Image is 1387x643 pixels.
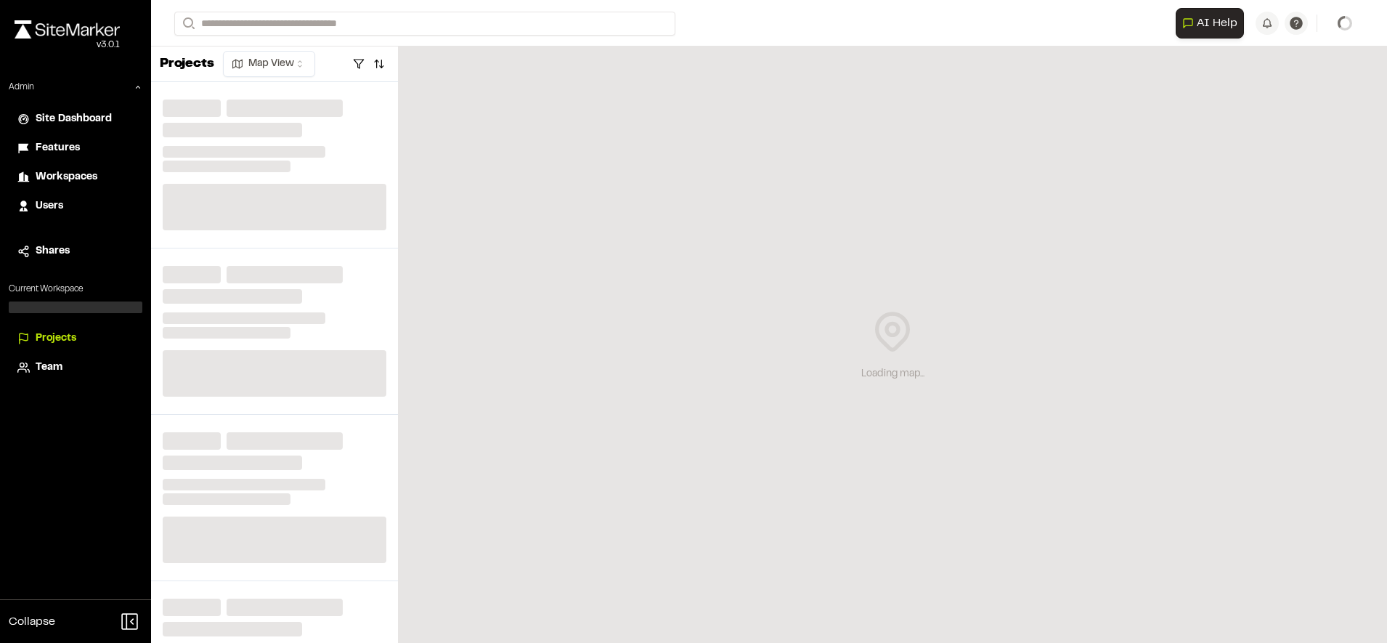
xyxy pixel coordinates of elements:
div: Loading map... [861,366,924,382]
a: Shares [17,243,134,259]
div: Oh geez...please don't... [15,39,120,52]
p: Projects [160,54,214,74]
span: Projects [36,331,76,347]
span: Shares [36,243,70,259]
span: Collapse [9,613,55,631]
span: Site Dashboard [36,111,112,127]
a: Features [17,140,134,156]
a: Workspaces [17,169,134,185]
a: Site Dashboard [17,111,134,127]
p: Current Workspace [9,283,142,296]
button: Open AI Assistant [1176,8,1244,39]
img: rebrand.png [15,20,120,39]
p: Admin [9,81,34,94]
button: Search [174,12,200,36]
span: AI Help [1197,15,1237,32]
span: Workspaces [36,169,97,185]
div: Open AI Assistant [1176,8,1250,39]
span: Features [36,140,80,156]
span: Team [36,360,62,376]
span: Users [36,198,63,214]
a: Team [17,360,134,376]
a: Projects [17,331,134,347]
a: Users [17,198,134,214]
